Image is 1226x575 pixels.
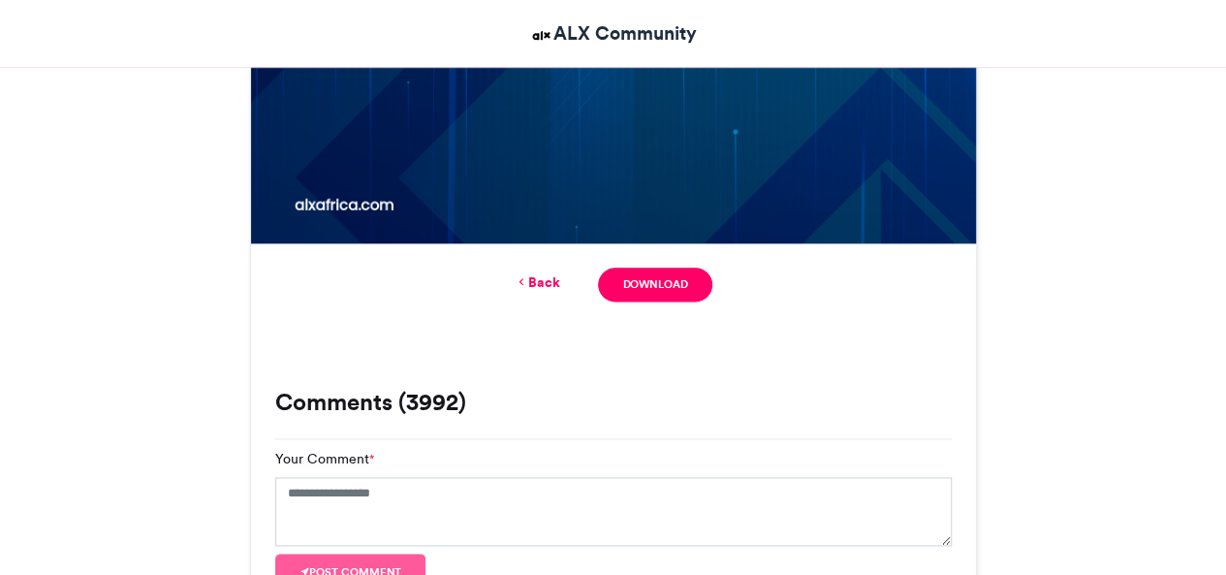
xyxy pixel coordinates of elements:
[275,391,952,414] h3: Comments (3992)
[514,272,559,293] a: Back
[275,449,374,469] label: Your Comment
[529,19,697,48] a: ALX Community
[529,23,553,48] img: ALX Community
[598,268,711,302] a: Download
